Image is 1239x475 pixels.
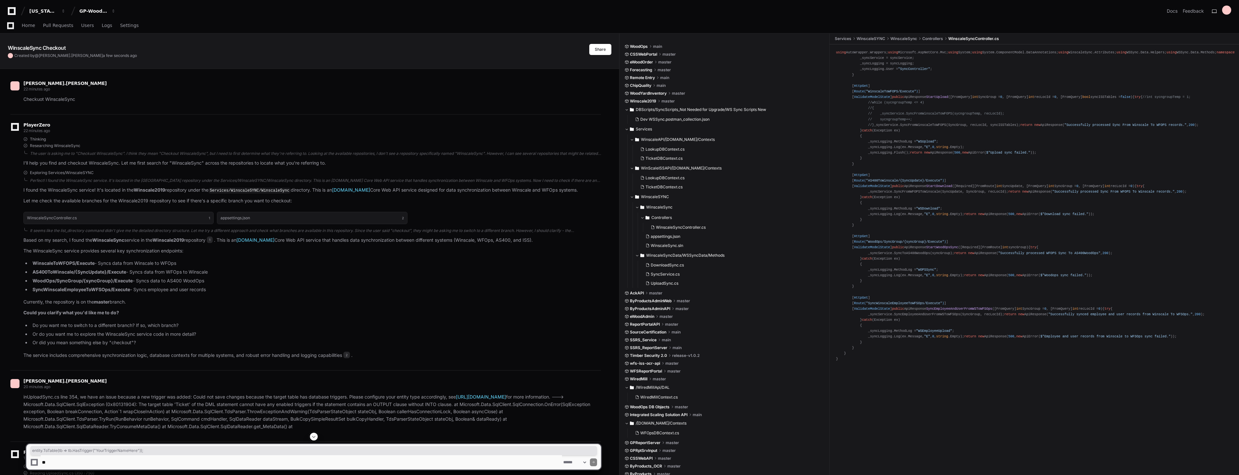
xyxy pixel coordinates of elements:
strong: Winscale2019 [153,237,184,243]
span: 200 [1194,312,1200,316]
span: new [962,151,968,155]
span: "SyncController" [898,67,930,71]
span: 1 [209,215,210,221]
span: new [978,273,984,277]
span: StartWoodOpsSync [926,245,958,249]
span: /[DOMAIN_NAME]/Contexts [636,421,686,426]
button: WinscaleSyncController.cs [648,223,821,232]
span: new [1018,312,1024,316]
span: public [892,307,904,311]
button: LookupDBContext.cs [638,145,821,154]
span: int [1002,245,1008,249]
span: ChipQuality [630,83,651,88]
button: TicketDBContext.cs [638,183,821,192]
button: Feedback [1183,8,1204,14]
span: Controllers [651,215,672,220]
p: I found the WinscaleSync service! It's located in the repository under the directory. This is an ... [23,186,601,194]
strong: master [94,299,110,305]
span: 0 [1076,184,1078,188]
span: using [1059,50,1069,54]
span: 0 [1099,307,1100,311]
span: 0 [932,273,934,277]
a: Docs [1167,8,1178,14]
span: Route( ) [854,240,946,244]
span: 0 [932,334,934,338]
span: ApiResponse ( ) [892,245,1028,249]
a: Users [81,18,94,33]
span: ValidateModelState [854,95,890,99]
span: new [968,251,974,255]
span: using [948,50,958,54]
p: inUploadSync.cs line 354, we have an issue because a new trigger was added: Could not save change... [23,393,601,430]
span: Services [835,36,851,41]
span: "WSDownload" [916,207,940,210]
span: WiredMillContext.cs [640,395,678,400]
span: Route( ) [854,179,944,183]
span: Pull Requests [43,23,73,27]
p: Let me check the available branches for the Winscale2019 repository to see if there's a specific ... [23,197,601,205]
span: TicketDBContext.cs [646,156,683,161]
span: Forecasting [630,67,652,73]
span: Services [636,127,652,132]
span: Users [81,23,94,27]
span: new [924,151,930,155]
span: string [936,334,948,338]
span: ApiResponse ( ) [892,95,1132,99]
span: try [1137,184,1142,188]
button: Share [589,44,611,55]
span: return [964,273,976,277]
span: bool [1082,95,1090,99]
span: $"Download sync failed." [1040,212,1088,216]
li: Or do you want me to explore the WinscaleSync service code in more detail? [31,331,601,338]
span: 500 [954,151,960,155]
span: new [1016,273,1022,277]
span: WoodOps [630,44,648,49]
span: master [662,52,676,57]
div: AutoWrapper.Wrappers; Microsoft.AspNetCore.Mvc; System; System.ComponentModel.DataAnnotations; Wi... [836,50,1232,362]
p: The service includes comprehensive synchronization logic, database contexts for multiple systems,... [23,352,601,359]
span: eWoodAdmin [630,314,654,319]
li: - Syncs data to AS400 WoodOps [31,277,601,285]
a: [DOMAIN_NAME] [236,237,274,243]
span: LookupDBContext.cs [646,175,685,181]
span: SourceCertification [630,330,666,335]
span: WFSReportPortal [630,369,662,374]
span: // sycngroupTemp++; [868,117,912,121]
button: TicketDBContext.cs [638,154,821,163]
span: 2 [343,352,350,358]
span: [PERSON_NAME].[PERSON_NAME] [23,378,107,384]
span: [FromQuery] SyncGroup = , [FromQuery] recLocId = [994,307,1100,311]
span: namespace [1217,50,1234,54]
span: 20 minutes ago [23,384,50,389]
a: [URL][DOMAIN_NAME] [456,394,506,400]
span: ApiResponse ( ) [892,184,1135,188]
span: HttpGet [854,234,868,238]
span: Route( ) [854,89,918,93]
span: "WinscaleToWFOPS/Execute" [866,89,916,93]
span: "E" [924,145,930,149]
p: The WinscaleSync service provides several key synchronization endpoints: [23,247,601,255]
span: new [1022,190,1028,194]
span: Controllers [922,36,943,41]
span: return [1004,312,1016,316]
span: [FromQuery] SyncGroup = , [FromQuery] recLocId = , [FromQuery] syncISSTables = [950,95,1131,99]
span: WoodYardInventory [630,91,667,96]
span: SyncEmployeeAndUserFromWSToWFSOps [926,307,992,311]
strong: AS400ToWinscale/{SyncUpdate}/Execute [33,269,126,275]
span: ValidateModelState [854,245,890,249]
span: WinscaleSyncData/WSSyncData/Methods [646,253,725,258]
span: 0 [1044,307,1046,311]
span: a few seconds ago [103,53,137,58]
span: 500 [1008,334,1014,338]
button: WFOpsDBContext.cs [633,428,821,438]
button: WinscaleSync.sln [643,241,821,250]
p: I'll help you find and checkout WinscaleSync. Let me first search for "WinscaleSync" across the r... [23,159,601,167]
div: GP-WoodOps [79,8,107,14]
span: using [836,50,846,54]
span: master [658,60,672,65]
span: try [1030,245,1036,249]
span: //int sycngroupTemp = 1; [1142,95,1191,99]
span: main [673,345,682,350]
span: "Successfully processed Sync From WFOPS To Winscale records." [1052,190,1175,194]
span: catch [862,129,872,132]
